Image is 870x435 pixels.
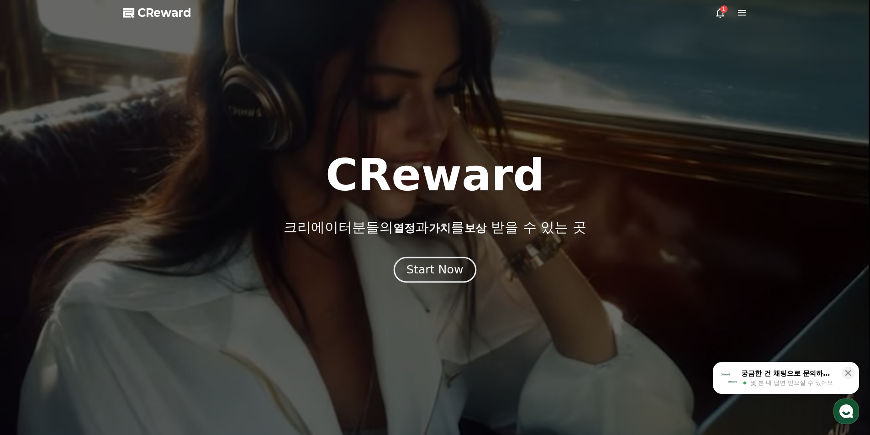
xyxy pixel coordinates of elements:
span: 설정 [141,303,152,310]
span: 대화 [84,304,95,311]
h1: CReward [326,153,544,197]
span: CReward [137,5,191,20]
div: 1 [720,5,728,13]
span: 홈 [29,303,34,310]
a: Start Now [395,267,475,275]
span: 열정 [393,222,415,235]
span: 보상 [464,222,486,235]
a: 1 [715,7,726,18]
a: 설정 [118,289,175,312]
span: 가치 [429,222,451,235]
a: 홈 [3,289,60,312]
a: CReward [123,5,191,20]
div: Start Now [406,262,463,278]
a: 대화 [60,289,118,312]
p: 크리에이터분들의 과 를 받을 수 있는 곳 [284,219,586,236]
button: Start Now [394,257,476,283]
